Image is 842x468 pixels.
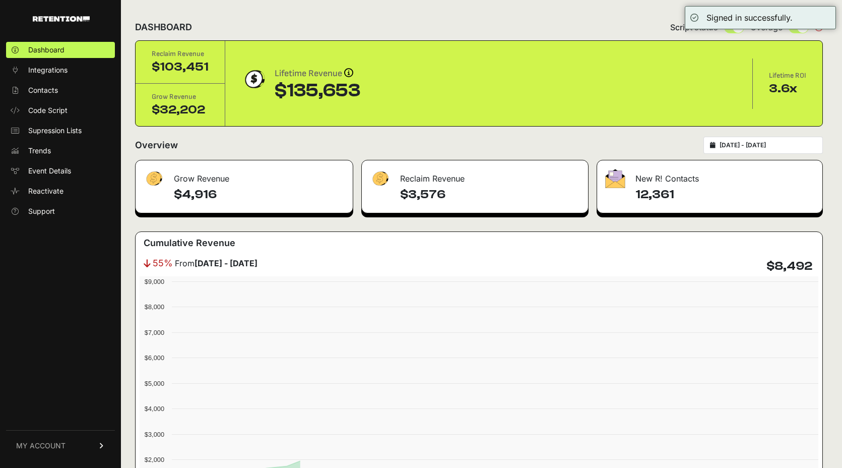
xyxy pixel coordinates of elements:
strong: [DATE] - [DATE] [195,258,257,268]
div: Reclaim Revenue [362,160,588,191]
div: Lifetime Revenue [275,67,360,81]
text: $3,000 [145,431,164,438]
img: dollar-coin-05c43ed7efb7bc0c12610022525b4bbbb207c7efeef5aecc26f025e68dcafac9.png [241,67,267,92]
a: Support [6,203,115,219]
text: $9,000 [145,278,164,285]
h4: $4,916 [174,187,345,203]
span: From [175,257,257,269]
h4: 12,361 [635,187,814,203]
span: Event Details [28,166,71,176]
div: Signed in successfully. [706,12,793,24]
img: fa-dollar-13500eef13a19c4ab2b9ed9ad552e47b0d9fc28b02b83b90ba0e00f96d6372e9.png [144,169,164,189]
a: Supression Lists [6,123,115,139]
div: $103,451 [152,59,209,75]
div: Grow Revenue [136,160,353,191]
a: Contacts [6,82,115,98]
img: Retention.com [33,16,90,22]
text: $8,000 [145,303,164,311]
span: MY ACCOUNT [16,441,66,451]
span: Dashboard [28,45,64,55]
span: Support [28,206,55,216]
div: New R! Contacts [597,160,822,191]
span: Trends [28,146,51,156]
a: Dashboard [6,42,115,58]
a: Event Details [6,163,115,179]
h4: $8,492 [766,258,812,274]
img: fa-envelope-19ae18322b30453b285274b1b8af3d052b27d846a4fbe8435d1a52b978f639a2.png [605,169,625,188]
div: Reclaim Revenue [152,49,209,59]
span: Contacts [28,85,58,95]
h4: $3,576 [400,187,580,203]
span: Code Script [28,105,68,115]
a: Code Script [6,102,115,119]
span: 55% [153,256,173,270]
h3: Cumulative Revenue [144,236,235,250]
div: $135,653 [275,81,360,101]
span: Reactivate [28,186,63,196]
a: MY ACCOUNT [6,430,115,461]
span: Integrations [28,65,68,75]
div: 3.6x [769,81,806,97]
div: Grow Revenue [152,92,209,102]
text: $7,000 [145,329,164,336]
text: $6,000 [145,354,164,362]
span: Supression Lists [28,126,82,136]
img: fa-dollar-13500eef13a19c4ab2b9ed9ad552e47b0d9fc28b02b83b90ba0e00f96d6372e9.png [370,169,390,189]
h2: Overview [135,138,178,152]
a: Integrations [6,62,115,78]
span: Script status [670,21,718,33]
div: Lifetime ROI [769,71,806,81]
text: $2,000 [145,456,164,463]
text: $4,000 [145,405,164,413]
a: Reactivate [6,183,115,199]
text: $5,000 [145,380,164,387]
div: $32,202 [152,102,209,118]
h2: DASHBOARD [135,20,192,34]
a: Trends [6,143,115,159]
